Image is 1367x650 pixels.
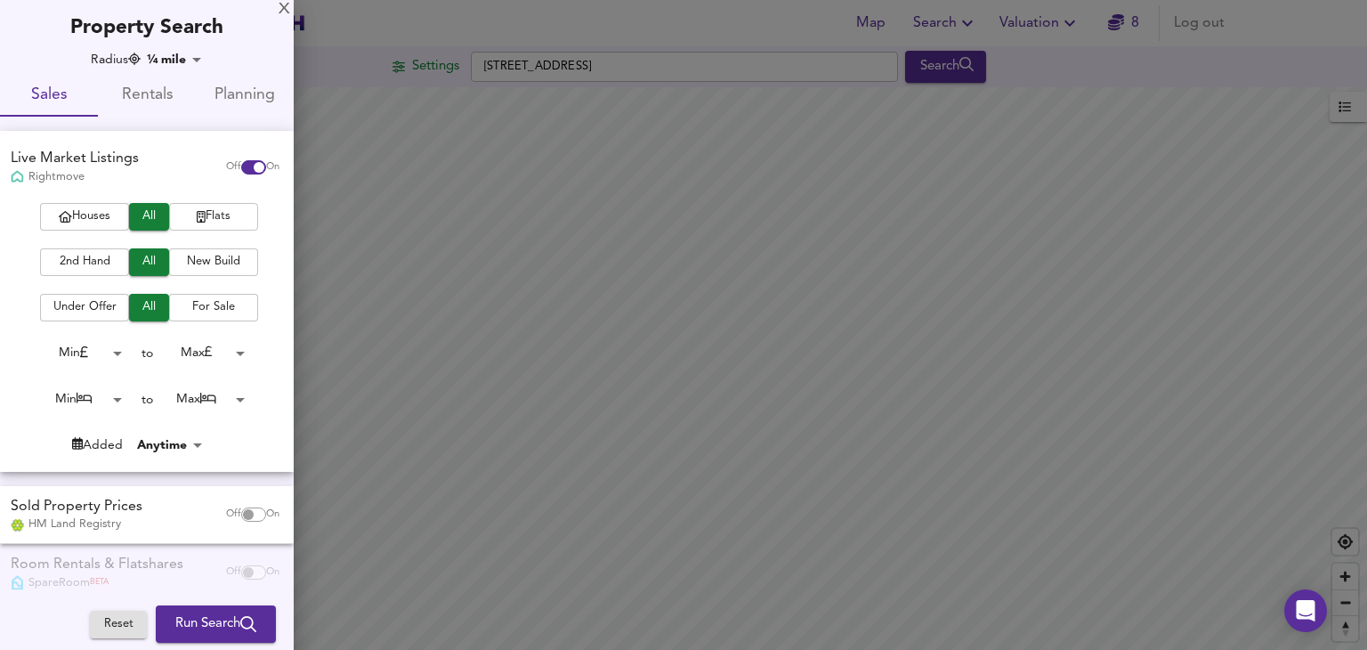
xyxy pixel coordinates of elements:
[11,82,87,110] span: Sales
[266,160,279,175] span: On
[142,51,207,69] div: ¼ mile
[72,436,123,454] div: Added
[226,508,241,522] span: Off
[49,207,120,227] span: Houses
[153,386,251,413] div: Max
[109,82,185,110] span: Rentals
[178,252,249,272] span: New Build
[129,203,169,231] button: All
[138,297,160,318] span: All
[129,294,169,321] button: All
[169,294,258,321] button: For Sale
[11,516,142,532] div: HM Land Registry
[138,207,160,227] span: All
[266,508,279,522] span: On
[49,297,120,318] span: Under Offer
[153,339,251,367] div: Max
[11,170,24,185] img: Rightmove
[49,252,120,272] span: 2nd Hand
[11,169,139,185] div: Rightmove
[90,611,147,638] button: Reset
[169,203,258,231] button: Flats
[178,297,249,318] span: For Sale
[138,252,160,272] span: All
[132,436,208,454] div: Anytime
[40,203,129,231] button: Houses
[30,339,128,367] div: Min
[11,149,139,169] div: Live Market Listings
[226,160,241,175] span: Off
[40,248,129,276] button: 2nd Hand
[156,605,276,643] button: Run Search
[129,248,169,276] button: All
[30,386,128,413] div: Min
[206,82,283,110] span: Planning
[1284,589,1327,632] div: Open Intercom Messenger
[11,497,142,517] div: Sold Property Prices
[142,345,153,362] div: to
[142,391,153,409] div: to
[91,51,141,69] div: Radius
[99,614,138,635] span: Reset
[175,613,256,636] span: Run Search
[40,294,129,321] button: Under Offer
[178,207,249,227] span: Flats
[169,248,258,276] button: New Build
[11,519,24,532] img: Land Registry
[279,4,290,16] div: X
